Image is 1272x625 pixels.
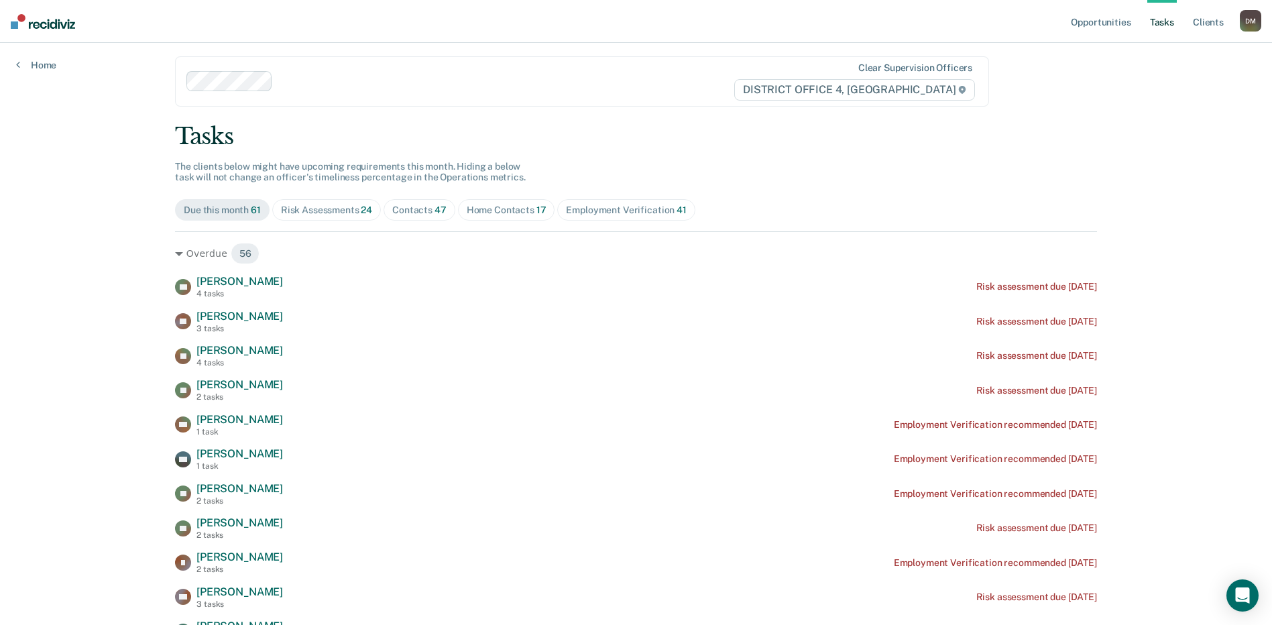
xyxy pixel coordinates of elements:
[196,275,283,288] span: [PERSON_NAME]
[196,447,283,460] span: [PERSON_NAME]
[196,482,283,495] span: [PERSON_NAME]
[196,600,283,609] div: 3 tasks
[196,516,283,529] span: [PERSON_NAME]
[196,427,283,437] div: 1 task
[435,205,447,215] span: 47
[1240,10,1261,32] div: D M
[11,14,75,29] img: Recidiviz
[196,413,283,426] span: [PERSON_NAME]
[281,205,372,216] div: Risk Assessments
[196,310,283,323] span: [PERSON_NAME]
[175,161,526,183] span: The clients below might have upcoming requirements this month. Hiding a below task will not chang...
[976,281,1097,292] div: Risk assessment due [DATE]
[976,316,1097,327] div: Risk assessment due [DATE]
[196,461,283,471] div: 1 task
[196,496,283,506] div: 2 tasks
[196,551,283,563] span: [PERSON_NAME]
[251,205,261,215] span: 61
[536,205,546,215] span: 17
[196,344,283,357] span: [PERSON_NAME]
[566,205,686,216] div: Employment Verification
[175,243,1097,264] div: Overdue 56
[976,591,1097,603] div: Risk assessment due [DATE]
[196,392,283,402] div: 2 tasks
[196,378,283,391] span: [PERSON_NAME]
[392,205,447,216] div: Contacts
[1226,579,1259,612] div: Open Intercom Messenger
[184,205,261,216] div: Due this month
[231,243,260,264] span: 56
[196,585,283,598] span: [PERSON_NAME]
[734,79,975,101] span: DISTRICT OFFICE 4, [GEOGRAPHIC_DATA]
[677,205,687,215] span: 41
[858,62,972,74] div: Clear supervision officers
[894,419,1097,431] div: Employment Verification recommended [DATE]
[894,557,1097,569] div: Employment Verification recommended [DATE]
[976,385,1097,396] div: Risk assessment due [DATE]
[196,324,283,333] div: 3 tasks
[894,488,1097,500] div: Employment Verification recommended [DATE]
[1240,10,1261,32] button: DM
[175,123,1097,150] div: Tasks
[894,453,1097,465] div: Employment Verification recommended [DATE]
[976,522,1097,534] div: Risk assessment due [DATE]
[976,350,1097,361] div: Risk assessment due [DATE]
[196,565,283,574] div: 2 tasks
[361,205,372,215] span: 24
[196,358,283,367] div: 4 tasks
[467,205,546,216] div: Home Contacts
[196,289,283,298] div: 4 tasks
[196,530,283,540] div: 2 tasks
[16,59,56,71] a: Home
